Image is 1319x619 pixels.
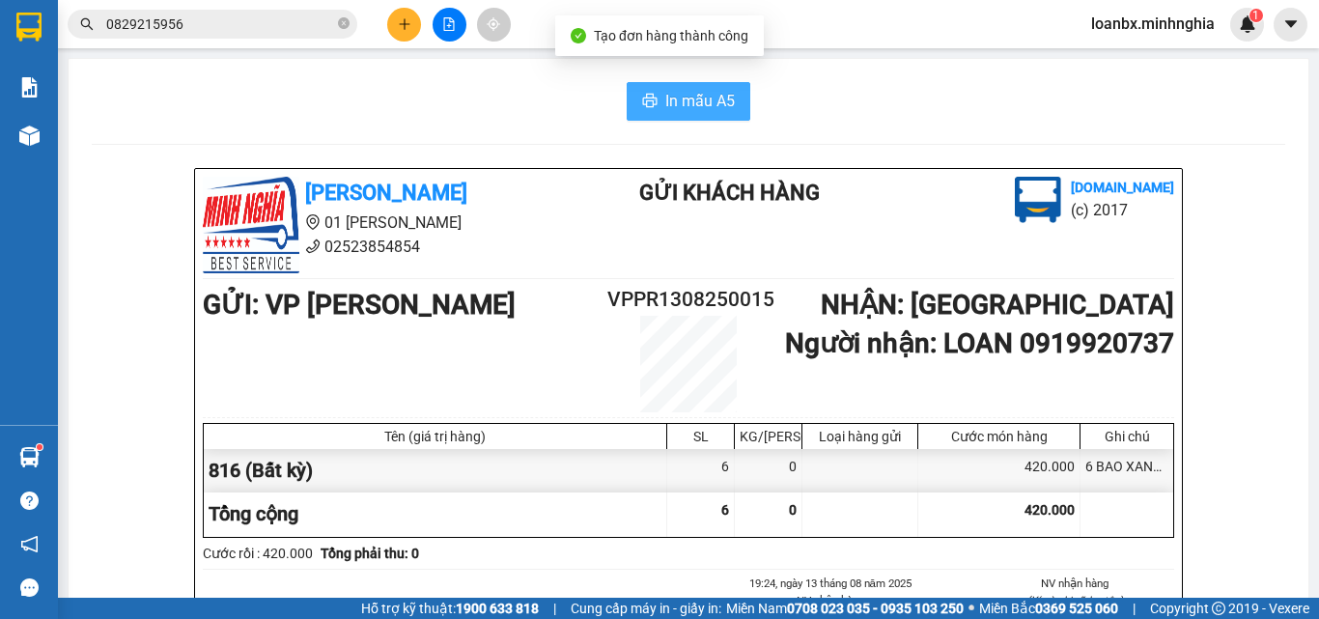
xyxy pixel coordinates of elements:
span: | [553,598,556,619]
span: In mẫu A5 [665,89,735,113]
li: NV nhận hàng [731,592,930,609]
strong: 0708 023 035 - 0935 103 250 [787,601,964,616]
li: 02523854854 [203,235,562,259]
span: file-add [442,17,456,31]
img: solution-icon [19,77,40,98]
strong: 1900 633 818 [456,601,539,616]
span: Miền Nam [726,598,964,619]
li: 01 [PERSON_NAME] [9,42,368,67]
i: (Kí và ghi rõ họ tên) [1026,594,1123,607]
div: Cước rồi : 420.000 [203,543,313,564]
span: question-circle [20,492,39,510]
span: loanbx.minhnghia [1076,12,1230,36]
button: printerIn mẫu A5 [627,82,750,121]
span: environment [305,214,321,230]
b: GỬI : VP [PERSON_NAME] [203,289,516,321]
b: Người nhận : LOAN 0919920737 [785,327,1174,359]
span: | [1133,598,1136,619]
img: icon-new-feature [1239,15,1256,33]
span: 0 [789,502,797,518]
span: plus [398,17,411,31]
img: warehouse-icon [19,126,40,146]
li: NV nhận hàng [976,575,1175,592]
span: search [80,17,94,31]
span: notification [20,535,39,553]
span: environment [111,46,126,62]
b: [PERSON_NAME] [111,13,273,37]
button: file-add [433,8,466,42]
h2: VPPR1308250015 [607,284,770,316]
div: 6 BAO XANH - QÁO [1080,449,1173,492]
span: aim [487,17,500,31]
b: Gửi khách hàng [639,181,820,205]
div: SL [672,429,729,444]
span: printer [642,93,658,111]
span: phone [305,239,321,254]
span: Hỗ trợ kỹ thuật: [361,598,539,619]
span: 1 [1252,9,1259,22]
button: caret-down [1274,8,1307,42]
img: logo.jpg [203,177,299,273]
sup: 1 [1249,9,1263,22]
button: aim [477,8,511,42]
div: 816 (Bất kỳ) [204,449,667,492]
div: 0 [735,449,802,492]
span: ⚪️ [968,605,974,612]
b: [DOMAIN_NAME] [1071,180,1174,195]
sup: 1 [37,444,42,450]
input: Tìm tên, số ĐT hoặc mã đơn [106,14,334,35]
span: Cung cấp máy in - giấy in: [571,598,721,619]
span: close-circle [338,15,350,34]
div: Cước món hàng [923,429,1075,444]
span: copyright [1212,602,1225,615]
span: Tạo đơn hàng thành công [594,28,748,43]
span: Miền Bắc [979,598,1118,619]
span: Tổng cộng [209,502,298,525]
li: 19:24, ngày 13 tháng 08 năm 2025 [731,575,930,592]
span: close-circle [338,17,350,29]
img: warehouse-icon [19,447,40,467]
div: 6 [667,449,735,492]
li: 02523854854 [9,67,368,91]
button: plus [387,8,421,42]
span: check-circle [571,28,586,43]
li: (c) 2017 [1071,198,1174,222]
span: message [20,578,39,597]
img: logo-vxr [16,13,42,42]
b: NHẬN : [GEOGRAPHIC_DATA] [821,289,1174,321]
b: Tổng phải thu: 0 [321,546,419,561]
div: Loại hàng gửi [807,429,912,444]
span: 6 [721,502,729,518]
span: phone [111,70,126,86]
b: [PERSON_NAME] [305,181,467,205]
div: Tên (giá trị hàng) [209,429,661,444]
div: 420.000 [918,449,1080,492]
div: Ghi chú [1085,429,1168,444]
li: 01 [PERSON_NAME] [203,211,562,235]
span: caret-down [1282,15,1300,33]
img: logo.jpg [9,9,105,105]
img: logo.jpg [1015,177,1061,223]
span: 420.000 [1024,502,1075,518]
strong: 0369 525 060 [1035,601,1118,616]
b: GỬI : VP [PERSON_NAME] [9,121,322,153]
div: KG/[PERSON_NAME] [740,429,797,444]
